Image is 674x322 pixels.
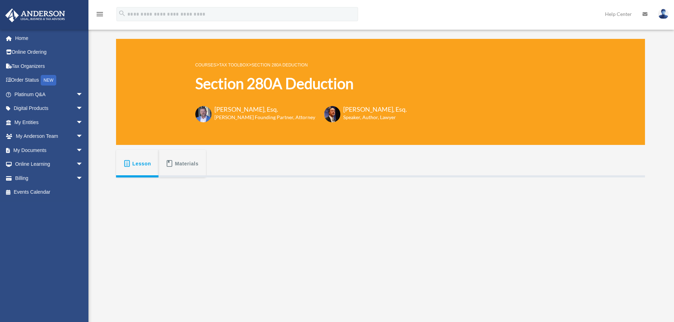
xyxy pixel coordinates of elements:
[5,171,94,185] a: Billingarrow_drop_down
[658,9,669,19] img: User Pic
[41,75,56,86] div: NEW
[343,105,407,114] h3: [PERSON_NAME], Esq.
[76,157,90,172] span: arrow_drop_down
[5,185,94,199] a: Events Calendar
[252,63,308,68] a: Section 280A Deduction
[76,143,90,158] span: arrow_drop_down
[195,106,212,122] img: Toby-circle-head.png
[214,105,315,114] h3: [PERSON_NAME], Esq.
[96,12,104,18] a: menu
[214,114,315,121] h6: [PERSON_NAME] Founding Partner, Attorney
[118,10,126,17] i: search
[76,171,90,186] span: arrow_drop_down
[324,106,340,122] img: Scott-Estill-Headshot.png
[96,10,104,18] i: menu
[219,63,248,68] a: Tax Toolbox
[175,157,199,170] span: Materials
[195,73,407,94] h1: Section 280A Deduction
[5,45,94,59] a: Online Ordering
[5,115,94,129] a: My Entitiesarrow_drop_down
[5,157,94,171] a: Online Learningarrow_drop_down
[195,63,216,68] a: COURSES
[76,115,90,130] span: arrow_drop_down
[76,101,90,116] span: arrow_drop_down
[132,157,151,170] span: Lesson
[5,31,94,45] a: Home
[5,59,94,73] a: Tax Organizers
[5,129,94,144] a: My Anderson Teamarrow_drop_down
[76,129,90,144] span: arrow_drop_down
[5,101,94,116] a: Digital Productsarrow_drop_down
[343,114,398,121] h6: Speaker, Author, Lawyer
[76,87,90,102] span: arrow_drop_down
[195,60,407,69] p: > >
[3,8,67,22] img: Anderson Advisors Platinum Portal
[5,143,94,157] a: My Documentsarrow_drop_down
[5,73,94,88] a: Order StatusNEW
[5,87,94,101] a: Platinum Q&Aarrow_drop_down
